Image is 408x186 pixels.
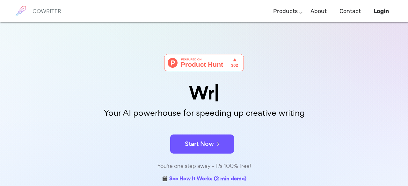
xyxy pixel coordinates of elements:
div: You're one step away - It's 100% free! [45,162,363,171]
h6: COWRITER [33,8,61,14]
a: About [310,2,327,21]
button: Start Now [170,134,234,154]
b: Login [374,8,389,15]
img: Cowriter - Your AI buddy for speeding up creative writing | Product Hunt [164,54,244,71]
p: Your AI powerhouse for speeding up creative writing [45,106,363,120]
a: Contact [339,2,361,21]
a: 🎬 See How It Works (2 min demo) [162,174,246,184]
a: Products [273,2,298,21]
img: brand logo [13,3,29,19]
a: Login [374,2,389,21]
div: Wr [45,84,363,102]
